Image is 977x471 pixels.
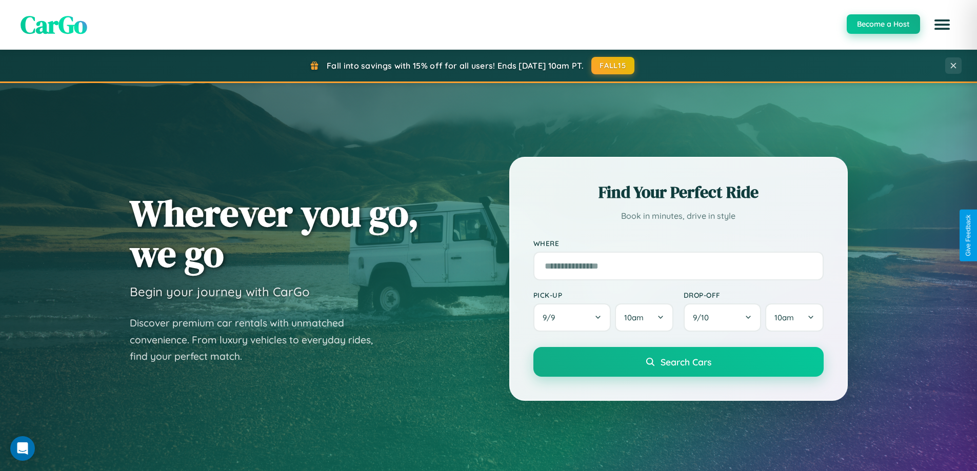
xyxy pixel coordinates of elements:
button: Become a Host [847,14,920,34]
div: Give Feedback [965,215,972,256]
button: FALL15 [591,57,634,74]
span: CarGo [21,8,87,42]
p: Discover premium car rentals with unmatched convenience. From luxury vehicles to everyday rides, ... [130,315,386,365]
button: 10am [615,303,673,332]
span: Fall into savings with 15% off for all users! Ends [DATE] 10am PT. [327,60,584,71]
button: 9/10 [684,303,762,332]
label: Drop-off [684,291,824,299]
div: Open Intercom Messenger [10,436,35,461]
label: Where [533,239,824,248]
label: Pick-up [533,291,673,299]
span: 10am [624,313,644,322]
h2: Find Your Perfect Ride [533,181,824,203]
button: Open menu [928,10,956,39]
span: 9 / 9 [543,313,560,322]
span: 10am [774,313,794,322]
button: 10am [765,303,823,332]
span: 9 / 10 [693,313,714,322]
button: Search Cars [533,347,824,377]
p: Book in minutes, drive in style [533,209,824,223]
button: 9/9 [533,303,611,332]
h1: Wherever you go, we go [130,193,419,274]
h3: Begin your journey with CarGo [130,284,310,299]
span: Search Cars [661,356,711,367]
